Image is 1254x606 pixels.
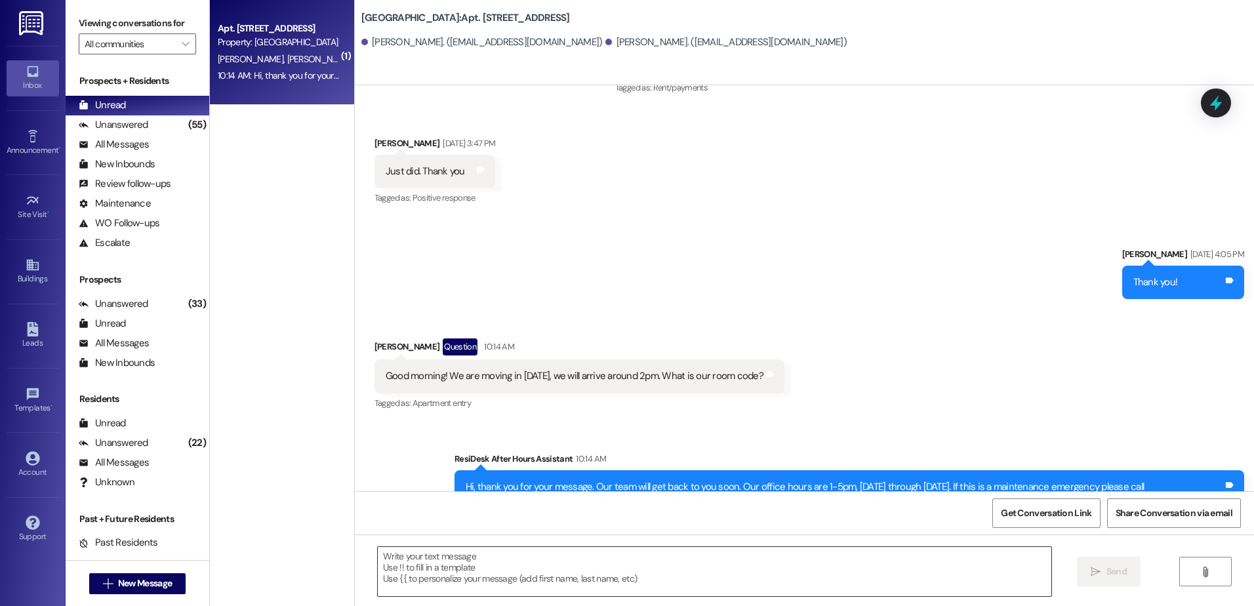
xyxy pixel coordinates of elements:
[79,157,155,171] div: New Inbounds
[443,338,477,355] div: Question
[1091,567,1101,577] i: 
[7,254,59,289] a: Buildings
[439,136,495,150] div: [DATE] 3:47 PM
[287,53,352,65] span: [PERSON_NAME]
[1001,506,1091,520] span: Get Conversation Link
[218,35,339,49] div: Property: [GEOGRAPHIC_DATA]
[481,340,514,353] div: 10:14 AM
[58,144,60,153] span: •
[79,216,159,230] div: WO Follow-ups
[103,578,113,589] i: 
[413,397,471,409] span: Apartment entry
[1116,506,1232,520] span: Share Conversation via email
[7,383,59,418] a: Templates •
[374,136,495,155] div: [PERSON_NAME]
[573,452,606,466] div: 10:14 AM
[1107,498,1241,528] button: Share Conversation via email
[79,336,149,350] div: All Messages
[79,177,171,191] div: Review follow-ups
[218,53,287,65] span: [PERSON_NAME]
[1133,275,1178,289] div: Thank you!
[361,35,603,49] div: [PERSON_NAME]. ([EMAIL_ADDRESS][DOMAIN_NAME])
[182,39,189,49] i: 
[615,78,1244,97] div: Tagged as:
[79,197,151,211] div: Maintenance
[79,13,196,33] label: Viewing conversations for
[89,573,186,594] button: New Message
[79,416,126,430] div: Unread
[79,297,148,311] div: Unanswered
[7,512,59,547] a: Support
[413,192,475,203] span: Positive response
[79,138,149,151] div: All Messages
[79,236,130,250] div: Escalate
[386,369,763,383] div: Good morning! We are moving in [DATE], we will arrive around 2pm. What is our room code?
[374,338,784,359] div: [PERSON_NAME]
[1122,247,1244,266] div: [PERSON_NAME]
[19,11,46,35] img: ResiDesk Logo
[605,35,847,49] div: [PERSON_NAME]. ([EMAIL_ADDRESS][DOMAIN_NAME])
[1187,247,1244,261] div: [DATE] 4:05 PM
[386,165,465,178] div: Just did. Thank you
[185,115,209,135] div: (55)
[51,401,52,411] span: •
[466,480,1223,508] div: Hi, thank you for your message. Our team will get back to you soon. Our office hours are 1-5pm, [...
[66,392,209,406] div: Residents
[218,70,953,81] div: 10:14 AM: Hi, thank you for your message. Our team will get back to you soon. Our office hours ar...
[7,318,59,353] a: Leads
[47,208,49,217] span: •
[85,33,175,54] input: All communities
[7,60,59,96] a: Inbox
[7,447,59,483] a: Account
[79,356,155,370] div: New Inbounds
[185,294,209,314] div: (33)
[79,436,148,450] div: Unanswered
[79,536,158,550] div: Past Residents
[1200,567,1210,577] i: 
[992,498,1100,528] button: Get Conversation Link
[79,118,148,132] div: Unanswered
[185,433,209,453] div: (22)
[66,74,209,88] div: Prospects + Residents
[218,22,339,35] div: Apt. [STREET_ADDRESS]
[79,456,149,470] div: All Messages
[455,452,1244,470] div: ResiDesk After Hours Assistant
[66,273,209,287] div: Prospects
[361,11,570,25] b: [GEOGRAPHIC_DATA]: Apt. [STREET_ADDRESS]
[118,576,172,590] span: New Message
[79,317,126,331] div: Unread
[66,512,209,526] div: Past + Future Residents
[79,475,134,489] div: Unknown
[653,82,708,93] span: Rent/payments
[374,188,495,207] div: Tagged as:
[1106,565,1127,578] span: Send
[1077,557,1141,586] button: Send
[374,394,784,413] div: Tagged as:
[79,98,126,112] div: Unread
[7,190,59,225] a: Site Visit •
